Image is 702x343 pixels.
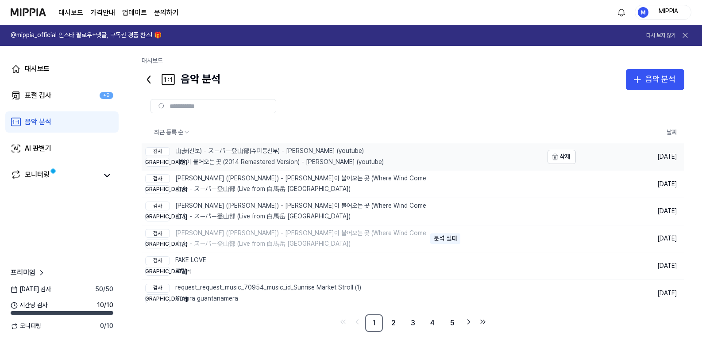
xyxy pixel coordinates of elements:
[142,225,576,252] a: 검사[PERSON_NAME] ([PERSON_NAME]) - [PERSON_NAME]이 불어오는 곳 (Where Wind Come[DEMOGRAPHIC_DATA]山歩 - スー...
[616,7,627,18] img: 알림
[646,32,675,39] button: 다시 보지 않기
[11,267,46,278] a: 프리미엄
[11,285,51,294] span: [DATE] 검사
[576,198,684,225] td: [DATE]
[576,252,684,280] td: [DATE]
[145,229,170,238] div: 검사
[145,283,361,292] div: request_request_music_70954_music_id_Sunrise Market Stroll (1)
[5,85,119,106] a: 표절 검사+9
[548,150,576,164] button: 삭제
[385,314,402,332] a: 2
[337,316,349,328] a: Go to first page
[145,294,170,303] div: [DEMOGRAPHIC_DATA]
[145,229,426,238] div: [PERSON_NAME] ([PERSON_NAME]) - [PERSON_NAME]이 불어오는 곳 (Where Wind Come
[145,158,384,167] div: 바람이 불어오는 곳 (2014 Remastered Version) - [PERSON_NAME] (youtube)
[145,185,426,194] div: 山歩 - スーパー登山部 (Live from 白馬岳 [GEOGRAPHIC_DATA])
[5,111,119,133] a: 음악 분석
[145,212,426,221] div: 山歩 - スーパー登山部 (Live from 白馬岳 [GEOGRAPHIC_DATA])
[145,267,170,276] div: [DEMOGRAPHIC_DATA]
[25,117,51,127] div: 음악 분석
[100,92,113,99] div: +9
[145,158,170,167] div: [DEMOGRAPHIC_DATA]
[142,280,576,307] a: 검사request_request_music_70954_music_id_Sunrise Market Stroll (1)[DEMOGRAPHIC_DATA]Guajira guantan...
[635,5,691,20] button: profileMIPPIA
[145,240,170,248] div: [DEMOGRAPHIC_DATA]
[576,122,684,143] th: 날짜
[58,8,83,18] a: 대시보드
[95,285,113,294] span: 50 / 50
[404,314,422,332] a: 3
[145,147,170,156] div: 검사
[145,202,170,210] div: 검사
[11,31,162,40] h1: @mippia_official 인스타 팔로우+댓글, 구독권 경품 찬스! 🎁
[145,240,426,248] div: 山歩 - スーパー登山部 (Live from 白馬岳 [GEOGRAPHIC_DATA])
[576,170,684,198] td: [DATE]
[142,143,543,170] a: 검사山歩(산보) - スーパー登山部(슈퍼등산부) - [PERSON_NAME] (youtube)[DEMOGRAPHIC_DATA]바람이 불어오는 곳 (2014 Remastered ...
[651,7,686,17] div: MIPPIA
[11,267,35,278] span: 프리미엄
[122,8,147,18] a: 업데이트
[142,171,576,198] a: 검사[PERSON_NAME] ([PERSON_NAME]) - [PERSON_NAME]이 불어오는 곳 (Where Wind Come[DEMOGRAPHIC_DATA]山歩 - スー...
[5,58,119,80] a: 대시보드
[145,147,384,156] div: 山歩(산보) - スーパー登山部(슈퍼등산부) - [PERSON_NAME] (youtube)
[145,294,361,303] div: Guajira guantanamera
[142,314,684,332] nav: pagination
[25,90,51,101] div: 표절 검사
[11,322,41,331] span: 모니터링
[638,7,648,18] img: profile
[142,57,163,64] a: 대시보드
[11,169,97,182] a: 모니터링
[576,143,684,171] td: [DATE]
[477,316,489,328] a: Go to last page
[5,138,119,159] a: AI 판별기
[145,213,170,221] div: [DEMOGRAPHIC_DATA]
[145,256,206,265] div: FAKE LOVE
[90,8,115,18] button: 가격안내
[145,174,170,183] div: 검사
[25,64,50,74] div: 대시보드
[145,267,206,276] div: 표절곡
[626,69,684,90] button: 음악 분석
[25,143,51,154] div: AI 판별기
[365,314,383,332] a: 1
[145,174,426,183] div: [PERSON_NAME] ([PERSON_NAME]) - [PERSON_NAME]이 불어오는 곳 (Where Wind Come
[645,73,675,86] div: 음악 분석
[576,280,684,307] td: [DATE]
[25,169,50,182] div: 모니터링
[142,69,220,90] div: 음악 분석
[145,256,170,265] div: 검사
[463,316,475,328] a: Go to next page
[11,301,47,310] span: 시간당 검사
[424,314,441,332] a: 4
[576,225,684,252] td: [DATE]
[430,233,460,244] div: 분석 실패
[443,314,461,332] a: 5
[145,284,170,293] div: 검사
[145,185,170,194] div: [DEMOGRAPHIC_DATA]
[100,322,113,331] span: 0 / 10
[351,316,363,328] a: Go to previous page
[97,301,113,310] span: 10 / 10
[142,252,576,279] a: 검사FAKE LOVE[DEMOGRAPHIC_DATA]표절곡
[154,8,179,18] a: 문의하기
[142,198,576,225] a: 검사[PERSON_NAME] ([PERSON_NAME]) - [PERSON_NAME]이 불어오는 곳 (Where Wind Come[DEMOGRAPHIC_DATA]山歩 - スー...
[145,202,426,210] div: [PERSON_NAME] ([PERSON_NAME]) - [PERSON_NAME]이 불어오는 곳 (Where Wind Come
